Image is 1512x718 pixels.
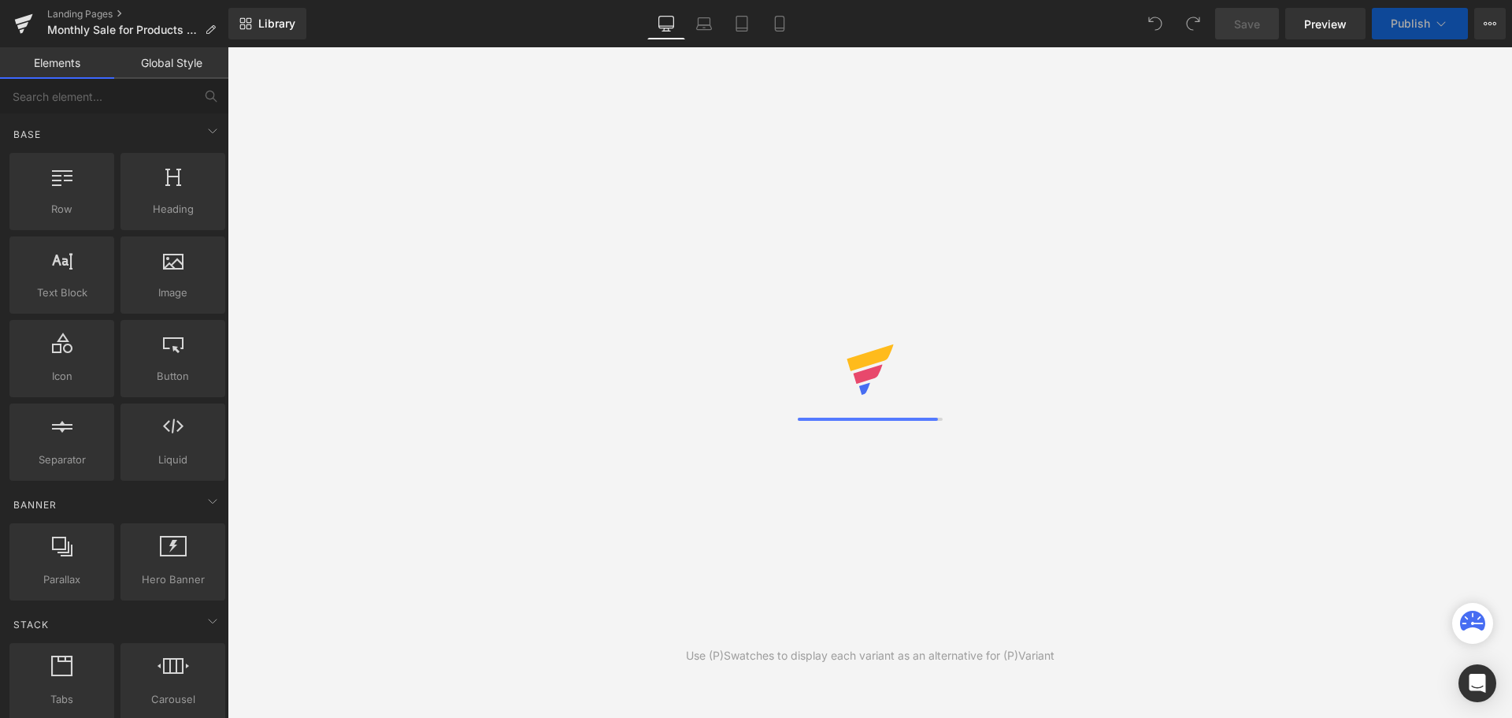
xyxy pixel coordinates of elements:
span: Separator [14,452,109,468]
a: New Library [228,8,306,39]
button: Undo [1140,8,1171,39]
span: Row [14,201,109,218]
span: Button [125,368,220,385]
a: Desktop [647,8,685,39]
button: More [1474,8,1506,39]
button: Publish [1372,8,1468,39]
a: Laptop [685,8,723,39]
span: Liquid [125,452,220,468]
a: Global Style [114,47,228,79]
div: Use (P)Swatches to display each variant as an alternative for (P)Variant [686,647,1054,664]
span: Parallax [14,571,109,588]
span: Heading [125,201,220,218]
span: Library [258,17,295,31]
span: Stack [12,617,50,632]
span: Preview [1304,16,1347,32]
a: Preview [1285,8,1366,39]
span: Hero Banner [125,571,220,588]
a: Tablet [723,8,761,39]
a: Mobile [761,8,799,39]
span: Save [1234,16,1260,32]
span: Monthly Sale for Products for Treatment of [MEDICAL_DATA] [47,24,198,36]
span: Carousel [125,691,220,708]
button: Redo [1177,8,1209,39]
span: Text Block [14,285,109,301]
span: Base [12,127,43,142]
a: Landing Pages [47,8,228,20]
div: Open Intercom Messenger [1458,664,1496,702]
span: Icon [14,368,109,385]
span: Banner [12,497,58,512]
span: Image [125,285,220,301]
span: Tabs [14,691,109,708]
span: Publish [1391,17,1430,30]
